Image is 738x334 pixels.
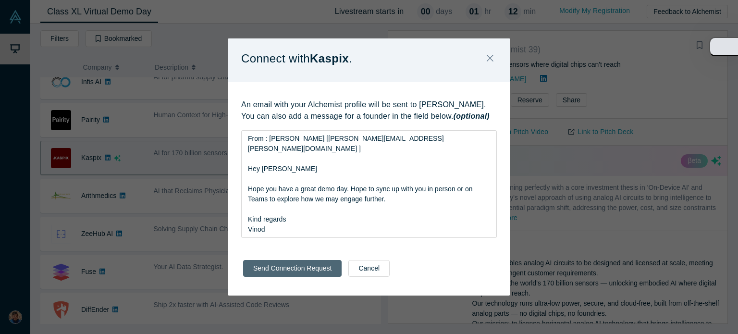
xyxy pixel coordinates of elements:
button: Cancel [348,260,390,277]
p: An email with your Alchemist profile will be sent to [PERSON_NAME]. You can also add a message fo... [241,99,497,122]
span: Hey [PERSON_NAME] [248,165,317,173]
p: Connect with . [241,49,352,69]
span: Kind regards [248,215,286,223]
span: From : [PERSON_NAME] [[PERSON_NAME][EMAIL_ADDRESS][PERSON_NAME][DOMAIN_NAME] ] [248,135,444,152]
strong: Kaspix [310,52,349,65]
strong: (optional) [454,112,490,120]
div: rdw-editor [248,134,491,235]
button: Send Connection Request [243,260,342,277]
div: rdw-wrapper [241,130,497,238]
button: Close [480,49,500,69]
span: Hope you have a great demo day. Hope to sync up with you in person or on Teams to explore how we ... [248,185,474,203]
span: Vinod [248,225,265,233]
